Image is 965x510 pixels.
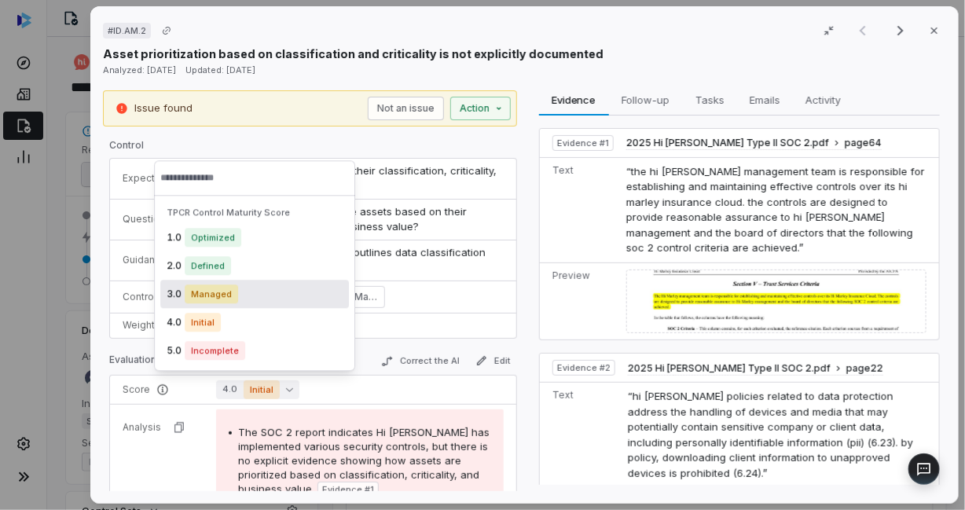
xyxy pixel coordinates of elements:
[134,101,193,116] p: Issue found
[185,284,238,303] span: Managed
[103,64,176,75] span: Analyzed: [DATE]
[185,256,231,275] span: Defined
[154,196,355,371] div: Suggestions
[539,157,619,262] td: Text
[626,137,882,150] button: 2025 Hi [PERSON_NAME] Type II SOC 2.pdfpage64
[556,361,610,374] span: Evidence # 2
[196,205,470,233] span: Does your organization prioritize assets based on their classification, criticality, and business...
[160,223,349,251] div: 1.0
[628,390,913,479] span: “hi [PERSON_NAME] policies related to data protection address the handling of devices and media t...
[238,426,490,495] span: The SOC 2 report indicates Hi [PERSON_NAME] has implemented various security controls, but there ...
[160,308,349,336] div: 4.0
[160,336,349,365] div: 5.0
[196,245,504,276] p: The Information Security Policy outlines data classification requirements
[628,362,883,376] button: 2025 Hi [PERSON_NAME] Type II SOC 2.pdfpage22
[545,90,602,110] span: Evidence
[798,90,846,110] span: Activity
[626,270,926,334] img: 83a85c3105eb40ed86710de368049ba7_original.jpg_w1200.jpg
[539,383,621,488] td: Text
[556,137,608,149] span: Evidence # 1
[160,251,349,280] div: 2.0
[846,362,883,375] span: page 22
[626,137,829,149] span: 2025 Hi [PERSON_NAME] Type II SOC 2.pdf
[743,90,786,110] span: Emails
[322,483,374,496] span: Evidence # 1
[626,165,925,255] span: “the hi [PERSON_NAME] management team is responsible for establishing and maintaining effective c...
[109,354,156,372] p: Evaluation
[185,313,221,332] span: Initial
[152,17,181,45] button: Copy link
[688,90,730,110] span: Tasks
[185,341,245,360] span: Incomplete
[244,380,280,399] span: Initial
[123,421,161,434] p: Analysis
[449,97,510,120] button: Action
[222,289,377,305] span: Enabler V4 Controls Asset Management
[123,172,178,185] p: Expectation
[845,137,882,149] span: page 64
[185,228,241,247] span: Optimized
[367,97,443,120] button: Not an issue
[885,21,916,40] button: Next result
[185,64,255,75] span: Updated: [DATE]
[103,46,604,62] p: Asset prioritization based on classification and criticality is not explicitly documented
[374,352,465,371] button: Correct the AI
[123,291,178,303] p: Control Set
[468,351,516,370] button: Edit
[615,90,676,110] span: Follow-up
[109,139,517,158] p: Control
[123,254,178,266] p: Guidance
[160,280,349,308] div: 3.0
[628,362,831,375] span: 2025 Hi [PERSON_NAME] Type II SOC 2.pdf
[123,213,178,226] p: Question
[123,383,197,396] p: Score
[108,24,146,37] span: # ID.AM.2
[160,202,349,223] div: TPCR Control Maturity Score
[196,164,500,193] span: Assets are prioritized based on their classification, criticality, and business value
[123,319,178,332] p: Weight
[539,262,619,339] td: Preview
[216,380,299,399] button: 4.0Initial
